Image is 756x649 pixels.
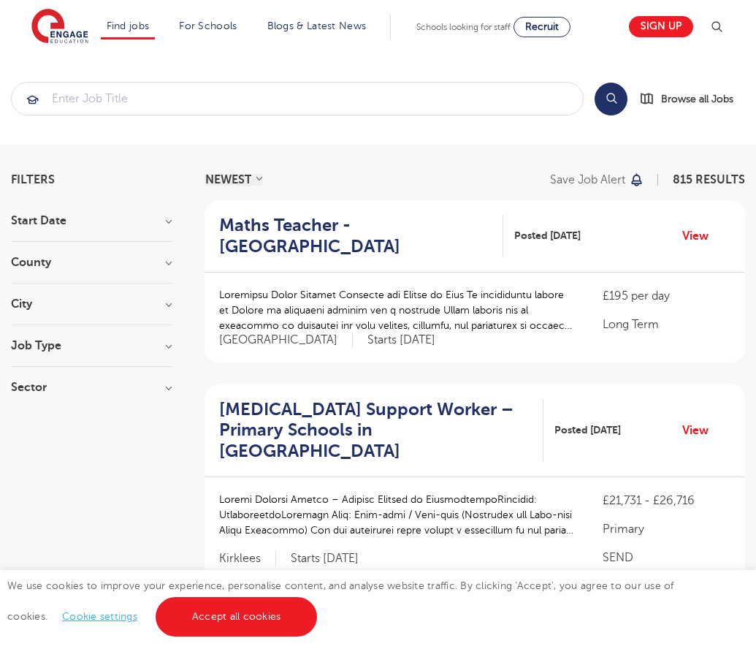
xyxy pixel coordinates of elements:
h3: County [11,257,172,268]
a: For Schools [179,20,237,31]
span: We use cookies to improve your experience, personalise content, and analyse website traffic. By c... [7,580,674,622]
p: Starts [DATE] [291,551,359,566]
span: Kirklees [219,551,276,566]
span: [GEOGRAPHIC_DATA] [219,333,353,348]
p: £195 per day [603,287,730,305]
span: Recruit [525,21,559,32]
a: Recruit [513,17,570,37]
span: Filters [11,174,55,186]
h3: Job Type [11,340,172,352]
a: Browse all Jobs [639,91,745,107]
a: Maths Teacher - [GEOGRAPHIC_DATA] [219,215,503,257]
a: Blogs & Latest News [267,20,367,31]
p: SEND [603,549,730,566]
h3: Start Date [11,215,172,227]
img: Engage Education [31,9,88,45]
span: Schools looking for staff [416,22,511,32]
span: Browse all Jobs [661,91,733,107]
a: Find jobs [107,20,150,31]
button: Save job alert [550,174,644,186]
p: Starts [DATE] [367,333,435,348]
p: Loremipsu Dolor Sitamet Consecte adi Elitse do Eius Te incididuntu labore et Dolore ma aliquaeni ... [219,287,573,333]
span: Posted [DATE] [514,228,581,243]
h2: [MEDICAL_DATA] Support Worker – Primary Schools in [GEOGRAPHIC_DATA] [219,399,532,462]
p: Save job alert [550,174,625,186]
p: Loremi Dolorsi Ametco – Adipisc Elitsed do EiusmodtempoRincidid: UtlaboreetdoLoremagn Aliq: Enim-... [219,492,573,538]
a: Sign up [629,16,693,37]
p: Long Term [603,316,730,333]
span: Posted [DATE] [554,422,621,438]
a: Accept all cookies [156,597,318,637]
h2: Maths Teacher - [GEOGRAPHIC_DATA] [219,215,492,257]
div: Submit [11,82,584,115]
p: Primary [603,520,730,538]
p: £21,731 - £26,716 [603,492,730,509]
button: Search [595,83,627,115]
h3: Sector [11,382,172,393]
a: View [682,421,719,440]
span: 815 RESULTS [673,173,745,186]
a: View [682,227,719,246]
h3: City [11,298,172,310]
a: [MEDICAL_DATA] Support Worker – Primary Schools in [GEOGRAPHIC_DATA] [219,399,543,462]
a: Cookie settings [62,611,137,622]
input: Submit [12,83,583,115]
